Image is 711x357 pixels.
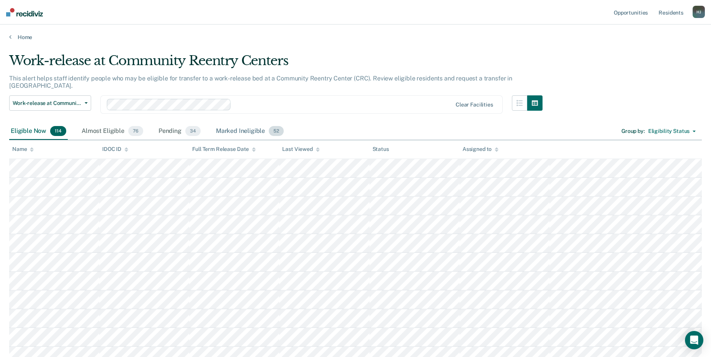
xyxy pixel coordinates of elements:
[685,331,703,349] div: Open Intercom Messenger
[9,123,68,140] div: Eligible Now114
[621,128,645,134] div: Group by :
[463,146,499,152] div: Assigned to
[693,6,705,18] button: HJ
[9,34,702,41] a: Home
[9,75,512,89] p: This alert helps staff identify people who may be eligible for transfer to a work-release bed at ...
[157,123,202,140] div: Pending34
[456,102,493,108] div: Clear facilities
[50,126,66,136] span: 114
[373,146,389,152] div: Status
[185,126,201,136] span: 34
[128,126,143,136] span: 76
[269,126,284,136] span: 52
[9,95,91,111] button: Work-release at Community Reentry Centers
[6,8,43,16] img: Recidiviz
[282,146,319,152] div: Last Viewed
[80,123,145,140] div: Almost Eligible76
[192,146,256,152] div: Full Term Release Date
[102,146,128,152] div: IDOC ID
[13,100,82,106] span: Work-release at Community Reentry Centers
[645,125,699,138] button: Eligibility Status
[12,146,34,152] div: Name
[9,53,543,75] div: Work-release at Community Reentry Centers
[214,123,285,140] div: Marked Ineligible52
[693,6,705,18] div: H J
[648,128,690,134] div: Eligibility Status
